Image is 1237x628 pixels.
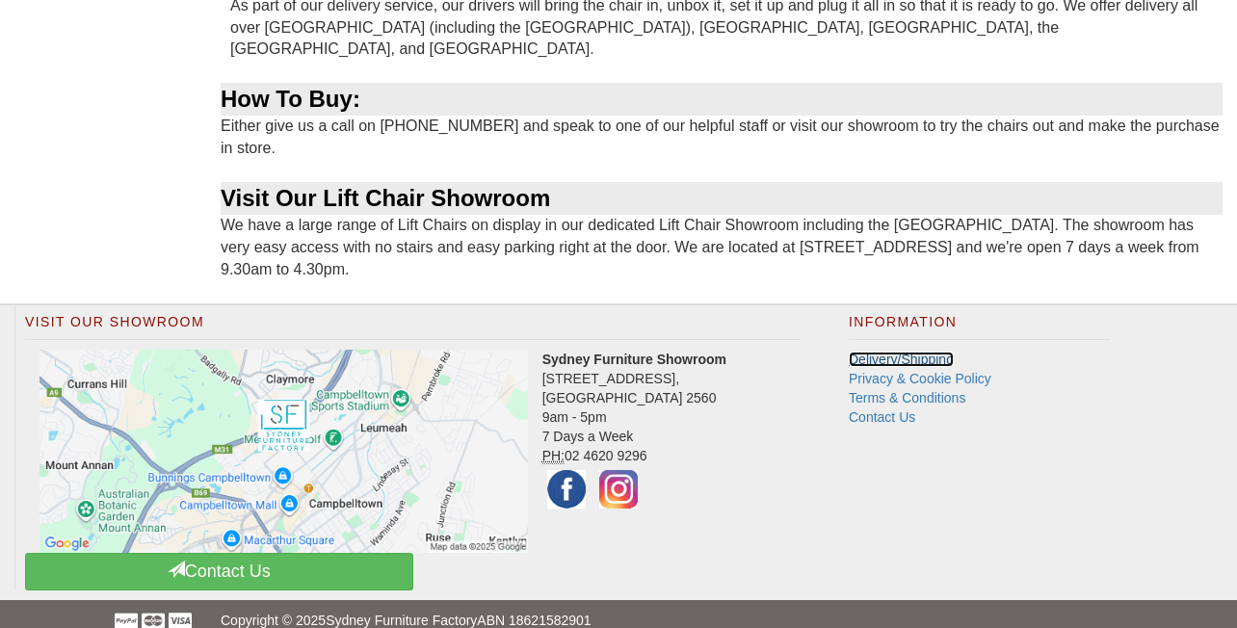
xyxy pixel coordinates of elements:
a: Delivery/Shipping [849,352,954,367]
a: Privacy & Cookie Policy [849,371,991,386]
a: Sydney Furniture Factory [326,613,477,628]
h2: Visit Our Showroom [25,315,801,340]
div: How To Buy: [221,83,1223,116]
img: Facebook [542,465,591,513]
img: Instagram [594,465,643,513]
abbr: Phone [542,448,565,464]
img: Click to activate map [39,350,528,553]
strong: Sydney Furniture Showroom [542,352,726,367]
a: Terms & Conditions [849,390,965,406]
div: Visit Our Lift Chair Showroom [221,182,1223,215]
h2: Information [849,315,1110,340]
a: Contact Us [25,553,413,590]
a: Contact Us [849,409,915,425]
